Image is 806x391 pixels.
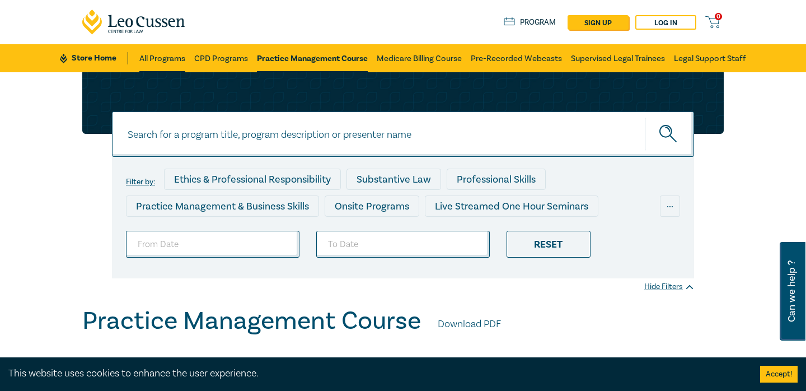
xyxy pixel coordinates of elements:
[471,44,562,72] a: Pre-Recorded Webcasts
[674,44,746,72] a: Legal Support Staff
[786,249,797,334] span: Can we help ?
[82,306,421,336] h1: Practice Management Course
[447,169,546,190] div: Professional Skills
[60,52,128,64] a: Store Home
[425,195,598,217] div: Live Streamed One Hour Seminars
[316,231,490,258] input: To Date
[438,317,501,332] a: Download PDF
[644,281,694,292] div: Hide Filters
[715,13,722,20] span: 0
[164,169,341,190] div: Ethics & Professional Responsibility
[325,195,419,217] div: Onsite Programs
[126,195,319,217] div: Practice Management & Business Skills
[126,178,155,187] label: Filter by:
[126,231,299,258] input: From Date
[635,15,696,30] a: Log in
[377,44,462,72] a: Medicare Billing Course
[126,222,337,244] div: Live Streamed Conferences and Intensives
[139,44,185,72] a: All Programs
[504,16,556,29] a: Program
[194,44,248,72] a: CPD Programs
[343,222,520,244] div: Live Streamed Practical Workshops
[760,366,798,383] button: Accept cookies
[571,44,665,72] a: Supervised Legal Trainees
[257,44,368,72] a: Practice Management Course
[507,231,591,258] div: Reset
[112,111,694,157] input: Search for a program title, program description or presenter name
[568,15,629,30] a: sign up
[8,366,743,381] div: This website uses cookies to enhance the user experience.
[660,195,680,217] div: ...
[346,169,441,190] div: Substantive Law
